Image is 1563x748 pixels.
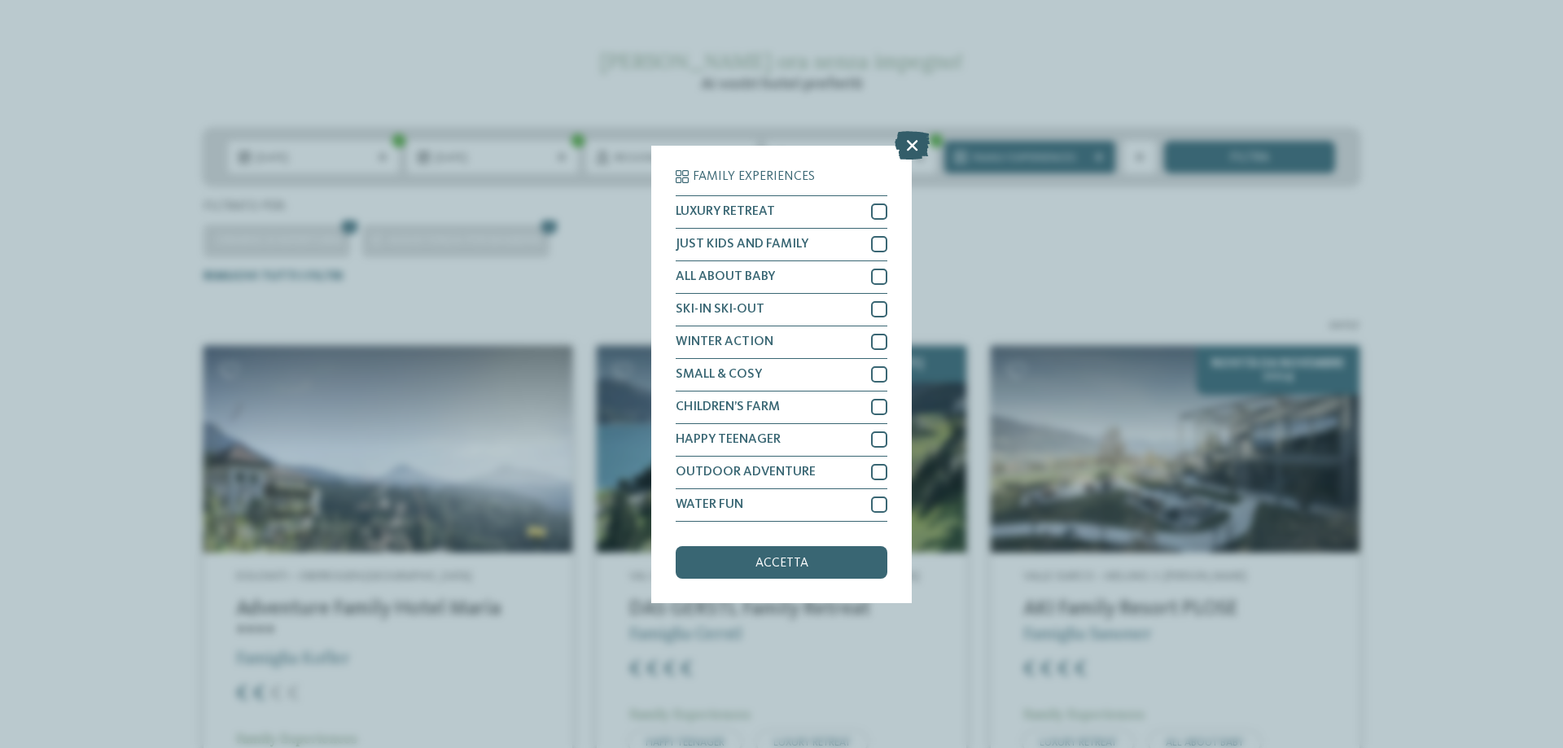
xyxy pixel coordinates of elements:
span: SKI-IN SKI-OUT [676,303,764,316]
span: LUXURY RETREAT [676,205,775,218]
span: ALL ABOUT BABY [676,270,775,283]
span: HAPPY TEENAGER [676,433,781,446]
span: OUTDOOR ADVENTURE [676,466,816,479]
span: accetta [755,557,808,570]
span: SMALL & COSY [676,368,762,381]
span: JUST KIDS AND FAMILY [676,238,808,251]
span: WATER FUN [676,498,743,511]
span: WINTER ACTION [676,335,773,348]
span: CHILDREN’S FARM [676,400,780,413]
span: Family Experiences [693,170,815,183]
